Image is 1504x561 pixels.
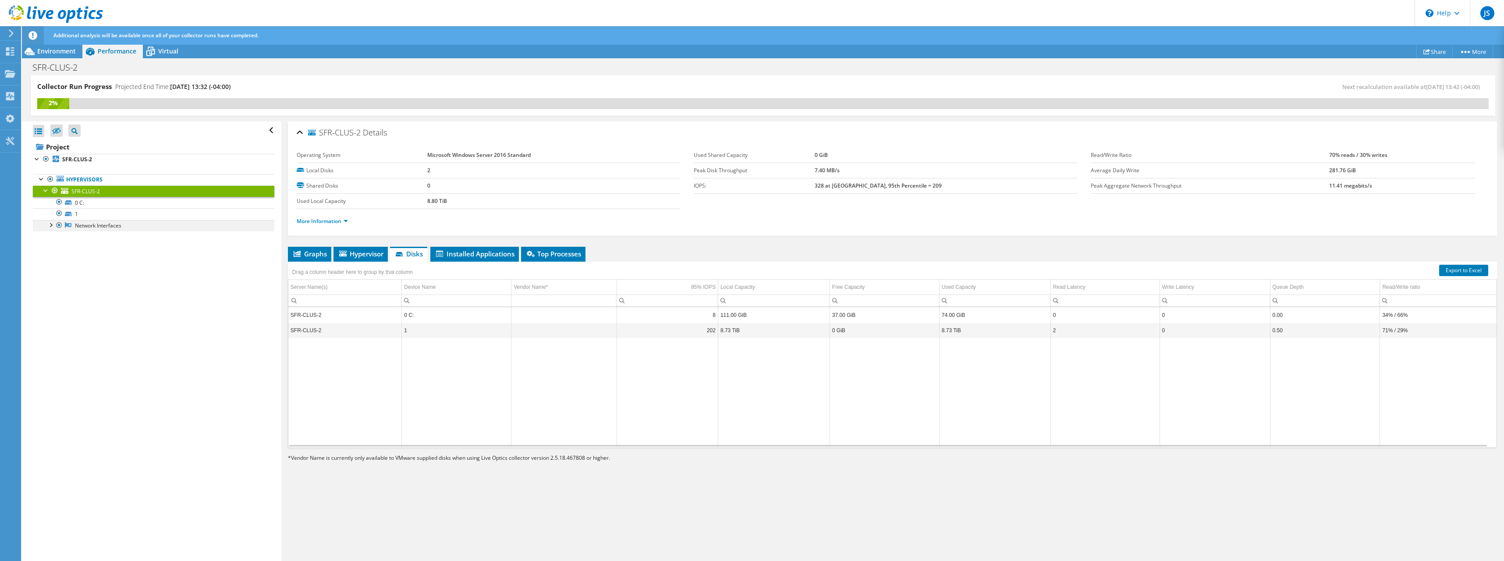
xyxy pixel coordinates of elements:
[427,167,430,174] b: 2
[53,32,259,39] span: Additional analysis will be available once all of your collector runs have completed.
[1270,280,1380,295] td: Queue Depth Column
[815,167,840,174] b: 7.40 MB/s
[98,47,136,55] span: Performance
[514,282,614,292] div: Vendor Name*
[1380,323,1497,338] td: Column Read/Write ratio, Value 71% / 29%
[28,63,91,72] h1: SFR-CLUS-2
[1160,323,1270,338] td: Column Write Latency, Value 0
[33,220,274,231] a: Network Interfaces
[694,151,815,160] label: Used Shared Capacity
[297,181,428,190] label: Shared Disks
[939,280,1050,295] td: Used Capacity Column
[1050,323,1160,338] td: Column Read Latency, Value 2
[617,307,718,323] td: Column 95% IOPS, Value 8
[718,307,830,323] td: Column Local Capacity, Value 111.00 GiB
[1416,45,1453,58] a: Share
[288,262,1497,448] div: Data grid
[402,295,511,306] td: Column Device Name, Filter cell
[939,307,1050,323] td: Column Used Capacity, Value 74.00 GiB
[170,82,231,91] span: [DATE] 13:32 (-04:00)
[37,47,76,55] span: Environment
[394,249,423,258] span: Disks
[290,266,415,278] div: Drag a column header here to group by that column
[363,127,387,138] span: Details
[1050,280,1160,295] td: Read Latency Column
[830,295,939,306] td: Column Free Capacity, Filter cell
[718,323,830,338] td: Column Local Capacity, Value 8.73 TiB
[33,154,274,165] a: SFR-CLUS-2
[1273,282,1304,292] div: Queue Depth
[288,295,402,306] td: Column Server Name(s), Filter cell
[718,295,830,306] td: Column Local Capacity, Filter cell
[832,282,865,292] div: Free Capacity
[297,217,348,225] a: More Information
[617,323,718,338] td: Column 95% IOPS, Value 202
[158,47,178,55] span: Virtual
[511,307,617,323] td: Column Vendor Name*, Value
[1382,282,1420,292] div: Read/Write ratio
[1270,323,1380,338] td: Column Queue Depth, Value 0.50
[617,295,718,306] td: Column 95% IOPS, Filter cell
[1480,6,1494,20] span: JS
[71,188,100,195] span: SFR-CLUS-2
[1050,307,1160,323] td: Column Read Latency, Value 0
[115,82,231,92] h4: Projected End Time:
[830,323,939,338] td: Column Free Capacity, Value 0 GiB
[694,181,815,190] label: IOPS:
[718,280,830,295] td: Local Capacity Column
[1053,282,1085,292] div: Read Latency
[37,98,69,108] div: 2%
[1329,182,1372,189] b: 11.41 megabits/s
[511,323,617,338] td: Column Vendor Name*, Value
[694,166,815,175] label: Peak Disk Throughput
[288,323,402,338] td: Column Server Name(s), Value SFR-CLUS-2
[691,282,716,292] div: 95% IOPS
[33,174,274,185] a: Hypervisors
[1162,282,1194,292] div: Write Latency
[1452,45,1493,58] a: More
[33,140,274,154] a: Project
[288,453,704,463] p: Vendor Name is currently only available to VMware supplied disks when using Live Optics collector...
[1270,307,1380,323] td: Column Queue Depth, Value 0.00
[1270,295,1380,306] td: Column Queue Depth, Filter cell
[525,249,581,258] span: Top Processes
[815,151,828,159] b: 0 GiB
[830,307,939,323] td: Column Free Capacity, Value 37.00 GiB
[288,280,402,295] td: Server Name(s) Column
[1329,151,1387,159] b: 70% reads / 30% writes
[942,282,976,292] div: Used Capacity
[33,185,274,197] a: SFR-CLUS-2
[402,323,511,338] td: Column Device Name, Value 1
[1329,167,1356,174] b: 281.76 GiB
[435,249,514,258] span: Installed Applications
[308,128,361,137] span: SFR-CLUS-2
[1091,151,1329,160] label: Read/Write Ratio
[1160,280,1270,295] td: Write Latency Column
[815,182,942,189] b: 328 at [GEOGRAPHIC_DATA], 95th Percentile = 209
[292,249,327,258] span: Graphs
[62,156,92,163] b: SFR-CLUS-2
[427,197,447,205] b: 8.80 TiB
[1342,83,1484,91] span: Next recalculation available at
[1439,265,1488,276] a: Export to Excel
[830,280,939,295] td: Free Capacity Column
[297,166,428,175] label: Local Disks
[1091,166,1329,175] label: Average Daily Write
[1380,280,1497,295] td: Read/Write ratio Column
[511,280,617,295] td: Vendor Name* Column
[33,208,274,220] a: 1
[404,282,436,292] div: Device Name
[427,182,430,189] b: 0
[1050,295,1160,306] td: Column Read Latency, Filter cell
[1380,295,1497,306] td: Column Read/Write ratio, Filter cell
[33,197,274,208] a: 0 C:
[402,307,511,323] td: Column Device Name, Value 0 C:
[1160,307,1270,323] td: Column Write Latency, Value 0
[1091,181,1329,190] label: Peak Aggregate Network Throughput
[720,282,755,292] div: Local Capacity
[427,151,531,159] b: Microsoft Windows Server 2016 Standard
[1426,9,1433,17] svg: \n
[617,280,718,295] td: 95% IOPS Column
[511,295,617,306] td: Column Vendor Name*, Filter cell
[297,197,428,206] label: Used Local Capacity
